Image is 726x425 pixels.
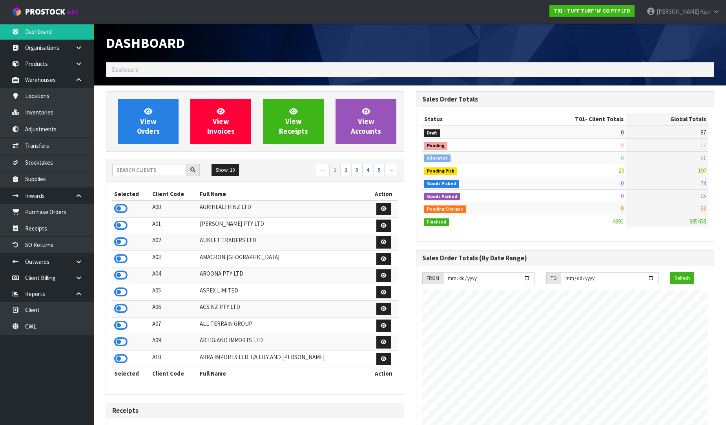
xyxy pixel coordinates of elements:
[621,192,624,200] span: 0
[150,200,198,217] td: A00
[198,217,369,234] td: [PERSON_NAME] PTY LTD
[424,167,457,175] span: Pending Pick
[362,164,374,176] a: 4
[698,167,706,174] span: 197
[112,66,139,73] span: Dashboard
[351,164,363,176] a: 3
[621,180,624,187] span: 0
[424,193,460,201] span: Goods Packed
[700,154,706,162] span: 61
[207,107,235,136] span: View Invoices
[150,217,198,234] td: A01
[424,180,459,188] span: Goods Picked
[261,164,398,178] nav: Page navigation
[657,8,699,15] span: [PERSON_NAME]
[700,141,706,149] span: 17
[263,99,324,144] a: ViewReceipts
[369,367,398,380] th: Action
[329,164,341,176] a: 1
[336,99,396,144] a: ViewAccounts
[198,267,369,284] td: AROONA PTY LTD
[118,99,179,144] a: ViewOrders
[25,7,65,17] span: ProStock
[198,284,369,301] td: ASPEX LIMITED
[422,96,708,103] h3: Sales Order Totals
[340,164,352,176] a: 2
[198,351,369,367] td: ARRA IMPORTS LTD T/A LILY AND [PERSON_NAME]
[626,113,708,125] th: Global Totals
[549,5,635,17] a: T01 - TUFF TURF 'N' CO PTY LTD
[575,115,585,123] span: T01
[700,180,706,187] span: 74
[212,164,239,176] button: Show: 10
[700,205,706,212] span: 93
[198,334,369,351] td: ARTIGIANO IMPORTS LTD
[546,272,561,285] div: TO
[424,154,451,162] span: Allocated
[618,167,624,174] span: 23
[150,267,198,284] td: A04
[112,188,150,200] th: Selected
[621,154,624,162] span: 0
[198,188,369,200] th: Full Name
[112,164,186,176] input: Search clients
[422,254,708,262] h3: Sales Order Totals (By Date Range)
[424,129,440,137] span: Draft
[369,188,398,200] th: Action
[422,113,516,125] th: Status
[12,7,22,16] img: cube-alt.png
[198,251,369,267] td: AMACRON [GEOGRAPHIC_DATA]
[424,218,449,226] span: Finalised
[516,113,626,125] th: - Client Totals
[137,107,160,136] span: View Orders
[613,218,624,225] span: 4691
[373,164,385,176] a: 5
[316,164,330,176] a: ←
[112,407,398,414] h3: Receipts
[198,301,369,318] td: ACS NZ PTY LTD
[384,164,398,176] a: →
[621,205,624,212] span: 0
[279,107,308,136] span: View Receipts
[150,301,198,318] td: A06
[106,34,185,52] span: Dashboard
[150,251,198,267] td: A03
[150,284,198,301] td: A05
[150,188,198,200] th: Client Code
[112,367,150,380] th: Selected
[150,334,198,351] td: A09
[690,218,706,225] span: 385458
[198,234,369,251] td: AUKLET TRADERS LTD
[621,141,624,149] span: 0
[198,367,369,380] th: Full Name
[621,129,624,136] span: 0
[670,272,694,285] button: Refresh
[150,234,198,251] td: A02
[424,205,466,213] span: Pending Charges
[554,7,630,14] strong: T01 - TUFF TURF 'N' CO PTY LTD
[424,142,447,150] span: Pending
[150,351,198,367] td: A10
[351,107,381,136] span: View Accounts
[700,129,706,136] span: 87
[150,367,198,380] th: Client Code
[190,99,251,144] a: ViewInvoices
[198,317,369,334] td: ALL TERRAIN GROUP
[700,192,706,200] span: 15
[700,8,711,15] span: Kaur
[150,317,198,334] td: A07
[198,200,369,217] td: AGRIHEALTH NZ LTD
[67,9,79,16] small: WMS
[422,272,443,285] div: FROM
